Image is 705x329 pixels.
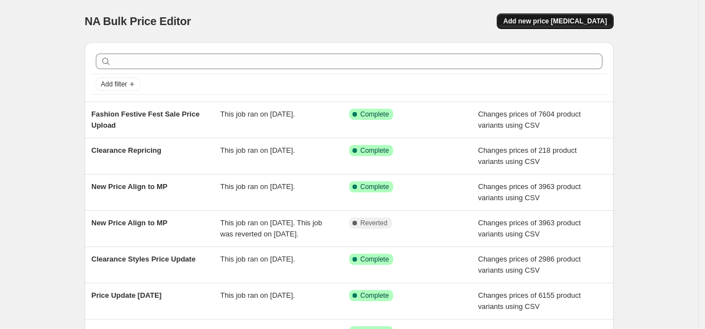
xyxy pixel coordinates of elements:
[221,291,295,299] span: This job ran on [DATE].
[478,291,581,311] span: Changes prices of 6155 product variants using CSV
[221,255,295,263] span: This job ran on [DATE].
[478,146,577,166] span: Changes prices of 218 product variants using CSV
[91,146,161,154] span: Clearance Repricing
[503,17,607,26] span: Add new price [MEDICAL_DATA]
[91,182,168,191] span: New Price Align to MP
[91,255,195,263] span: Clearance Styles Price Update
[360,255,389,264] span: Complete
[221,182,295,191] span: This job ran on [DATE].
[221,219,322,238] span: This job ran on [DATE]. This job was reverted on [DATE].
[478,110,581,129] span: Changes prices of 7604 product variants using CSV
[360,146,389,155] span: Complete
[91,219,168,227] span: New Price Align to MP
[91,291,161,299] span: Price Update [DATE]
[85,15,191,27] span: NA Bulk Price Editor
[96,78,140,91] button: Add filter
[478,255,581,274] span: Changes prices of 2986 product variants using CSV
[497,13,614,29] button: Add new price [MEDICAL_DATA]
[101,80,127,89] span: Add filter
[360,219,388,228] span: Reverted
[478,219,581,238] span: Changes prices of 3963 product variants using CSV
[360,110,389,119] span: Complete
[360,291,389,300] span: Complete
[360,182,389,191] span: Complete
[221,146,295,154] span: This job ran on [DATE].
[91,110,199,129] span: Fashion Festive Fest Sale Price Upload
[478,182,581,202] span: Changes prices of 3963 product variants using CSV
[221,110,295,118] span: This job ran on [DATE].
